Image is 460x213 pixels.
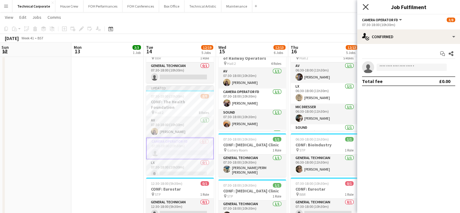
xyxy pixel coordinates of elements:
[218,88,286,109] app-card-role: Camera Operator FD1/107:30-18:00 (10h30m)[PERSON_NAME]
[362,18,398,22] span: Camera Operator FD
[5,35,19,41] div: [DATE]
[155,192,161,197] span: STP
[291,133,358,175] app-job-card: 06:30-18:00 (11h30m)1/1CONF: BioIndustry STP1 RoleGeneral Technician1/106:30-18:00 (11h30m)[PERSO...
[17,13,29,21] a: Edit
[132,45,141,50] span: 3/3
[299,192,305,197] span: BBR
[159,0,184,12] button: Box Office
[357,3,460,11] h3: Job Fulfilment
[1,48,9,55] span: 12
[218,142,286,148] h3: CONF: [MEDICAL_DATA] Clinic
[155,56,161,60] span: BBR
[362,22,455,27] div: 07:30-18:00 (10h30m)
[146,117,214,138] app-card-role: AV1/107:30-18:00 (10h30m)[PERSON_NAME]
[345,137,354,141] span: 1/1
[217,48,226,55] span: 15
[12,0,55,12] button: Technical Corporate
[5,15,13,20] span: View
[122,0,159,12] button: FOH Conferences
[291,124,358,147] app-card-role: Sound1/106:30-18:00 (11h30m)
[45,13,64,21] a: Comms
[73,48,82,55] span: 13
[291,83,358,104] app-card-role: LX1/106:30-18:00 (11h30m)[PERSON_NAME]
[32,15,41,20] span: Jobs
[227,194,233,198] span: STP
[55,0,83,12] button: House Crew
[146,186,214,192] h3: CONF: Eurostar
[218,188,286,194] h3: CONF: [MEDICAL_DATA] Clinic
[221,0,252,12] button: Maintenance
[199,110,209,115] span: 8 Roles
[218,45,226,50] span: Wed
[291,155,358,175] app-card-role: General Technician1/106:30-18:00 (11h30m)[PERSON_NAME]
[218,133,286,177] app-job-card: 07:30-18:00 (10h30m)1/1CONF: [MEDICAL_DATA] Clinic Gallery Room1 RoleGeneral Technician1/107:30-1...
[291,142,358,148] h3: CONF: BioIndustry
[155,110,164,115] span: Hall 2
[146,62,214,83] app-card-role: General Technician0/107:30-18:00 (10h30m)
[74,45,82,50] span: Mon
[218,41,286,131] app-job-card: 07:30-18:00 (10h30m)4/4CONF: Chartered Institution of Railway Operators Hall 24 RolesAV1/107:30-1...
[218,109,286,130] app-card-role: Sound1/107:30-18:00 (10h30m)[PERSON_NAME]
[146,159,214,180] app-card-role: LX0/107:30-18:00 (10h30m)
[201,181,209,186] span: 0/1
[291,41,358,131] app-job-card: 06:30-18:00 (11h30m)5/5CONF: BioIndustry Hall 25 RolesAV1/106:30-18:00 (11h30m)[PERSON_NAME]LX1/1...
[271,61,281,66] span: 4 Roles
[2,13,16,21] a: View
[146,85,214,90] div: Updated
[146,85,214,175] app-job-card: Updated07:30-18:00 (10h30m)3/8CONF: The Health Foundation Hall 28 RolesAV1/107:30-18:00 (10h30m)[...
[272,194,281,198] span: 1 Role
[346,50,357,55] div: 5 Jobs
[151,94,184,98] span: 07:30-18:00 (10h30m)
[273,137,281,141] span: 1/1
[439,78,450,84] div: £0.00
[291,104,358,124] app-card-role: Mic Dresser1/106:30-18:00 (11h30m)[PERSON_NAME]
[201,94,209,98] span: 3/8
[47,15,61,20] span: Comms
[218,155,286,177] app-card-role: General Technician1/107:30-18:00 (10h30m)[PERSON_NAME] PERM [PERSON_NAME]
[218,130,286,150] app-card-role: Stage Manager1/1
[145,48,153,55] span: 14
[345,148,354,152] span: 1 Role
[133,50,141,55] div: 1 Job
[273,183,281,188] span: 1/1
[345,192,354,197] span: 1 Role
[362,18,403,22] button: Camera Operator FD
[2,45,9,50] span: Sun
[345,181,354,186] span: 0/1
[83,0,122,12] button: FOH Performances
[272,148,281,152] span: 1 Role
[295,137,329,141] span: 06:30-18:00 (11h30m)
[146,138,214,159] app-card-role: Camera Operator FD0/107:30-18:00 (10h30m)
[30,13,44,21] a: Jobs
[200,192,209,197] span: 1 Role
[291,186,358,192] h3: CONF: Eurostar
[151,181,182,186] span: 12:30-18:00 (5h30m)
[200,56,209,60] span: 1 Role
[291,45,298,50] span: Thu
[20,36,35,40] span: Week 41
[201,50,213,55] div: 5 Jobs
[357,29,460,44] div: Confirmed
[299,148,305,152] span: STP
[290,48,298,55] span: 16
[218,68,286,88] app-card-role: AV1/107:30-18:00 (10h30m)[PERSON_NAME]
[299,56,308,60] span: Hall 2
[146,41,214,83] app-job-card: 07:30-18:00 (10h30m)0/1CONF: Data Physics BBR1 RoleGeneral Technician0/107:30-18:00 (10h30m)
[362,78,383,84] div: Total fee
[291,62,358,83] app-card-role: AV1/106:30-18:00 (11h30m)[PERSON_NAME]
[19,15,26,20] span: Edit
[274,50,285,55] div: 6 Jobs
[146,99,214,110] h3: CONF: The Health Foundation
[184,0,221,12] button: Technical Artistic
[201,45,213,50] span: 12/19
[343,56,354,60] span: 5 Roles
[227,61,236,66] span: Hall 2
[223,183,256,188] span: 07:30-18:00 (10h30m)
[227,148,248,152] span: Gallery Room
